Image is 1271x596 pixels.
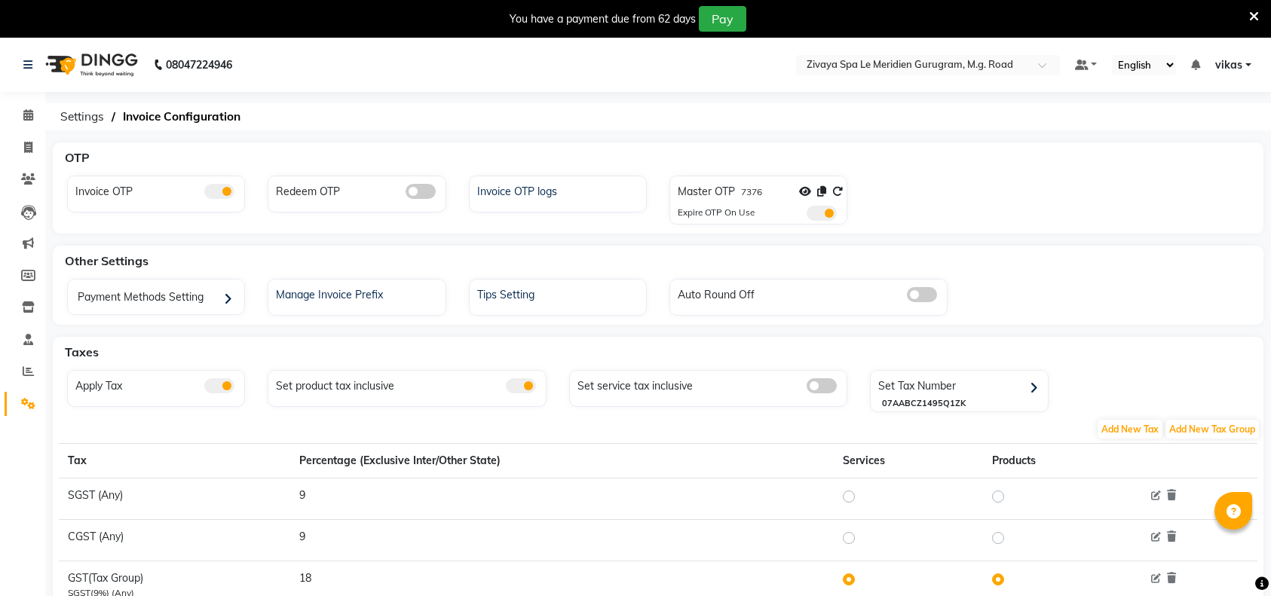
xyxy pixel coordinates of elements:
th: Percentage (Exclusive Inter/Other State) [290,443,834,478]
td: 9 [290,478,834,519]
div: Auto Round Off [674,283,948,303]
div: Expire OTP On Use [678,206,755,221]
div: Set service tax inclusive [574,374,847,394]
div: Payment Methods Setting [72,283,244,314]
div: Redeem OTP [272,180,445,200]
span: Invoice Configuration [115,103,248,130]
img: logo [38,44,142,86]
td: CGST (Any) [59,519,290,561]
th: Services [834,443,983,478]
div: Set product tax inclusive [272,374,546,394]
span: Add New Tax [1098,420,1162,439]
th: Tax [59,443,290,478]
a: Add New Tax Group [1164,422,1260,436]
label: Master OTP [678,184,735,200]
iframe: chat widget [1208,536,1256,581]
td: 9 [290,519,834,561]
th: Products [983,443,1136,478]
a: Invoice OTP logs [470,180,646,200]
div: Manage Invoice Prefix [272,283,445,303]
div: Invoice OTP [72,180,244,200]
a: Tips Setting [470,283,646,303]
span: Add New Tax Group [1165,420,1259,439]
span: vikas [1215,57,1242,73]
a: Manage Invoice Prefix [268,283,445,303]
div: Apply Tax [72,374,244,394]
div: You have a payment due from 62 days [510,11,696,27]
span: Settings [53,103,112,130]
label: 7376 [741,185,762,199]
div: Tips Setting [473,283,646,303]
div: Set Tax Number [874,374,1047,397]
a: Add New Tax [1096,422,1164,436]
b: 08047224946 [166,44,232,86]
td: SGST (Any) [59,478,290,519]
div: Invoice OTP logs [473,180,646,200]
div: 07AABCZ1495Q1ZK [882,397,1047,410]
button: Pay [699,6,746,32]
span: (Tax Group) [88,571,143,585]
